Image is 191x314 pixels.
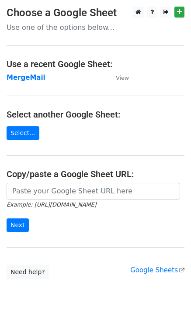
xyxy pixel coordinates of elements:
input: Paste your Google Sheet URL here [7,183,180,200]
a: MergeMail [7,74,45,82]
input: Next [7,218,29,232]
a: Need help? [7,265,49,279]
a: Google Sheets [130,266,184,274]
h4: Select another Google Sheet: [7,109,184,120]
small: Example: [URL][DOMAIN_NAME] [7,201,96,208]
h4: Copy/paste a Google Sheet URL: [7,169,184,179]
h4: Use a recent Google Sheet: [7,59,184,69]
h3: Choose a Google Sheet [7,7,184,19]
a: Select... [7,126,39,140]
p: Use one of the options below... [7,23,184,32]
a: View [107,74,129,82]
small: View [116,75,129,81]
